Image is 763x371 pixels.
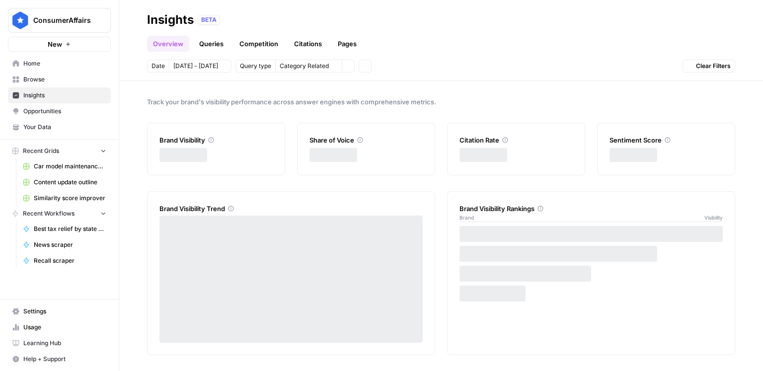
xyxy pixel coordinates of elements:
span: Track your brand's visibility performance across answer engines with comprehensive metrics. [147,97,735,107]
span: Content update outline [34,178,106,187]
span: Learning Hub [23,339,106,348]
a: Competition [233,36,284,52]
span: Opportunities [23,107,106,116]
span: Recent Workflows [23,209,75,218]
button: New [8,37,111,52]
div: Brand Visibility [159,135,273,145]
img: ConsumerAffairs Logo [11,11,29,29]
span: Similarity score improver [34,194,106,203]
span: Help + Support [23,355,106,364]
span: Car model maintenance and repairs [34,162,106,171]
div: Sentiment Score [610,135,723,145]
span: Date [152,62,165,71]
span: ConsumerAffairs [33,15,93,25]
button: Recent Grids [8,144,111,158]
a: Car model maintenance and repairs [18,158,111,174]
button: Workspace: ConsumerAffairs [8,8,111,33]
a: Browse [8,72,111,87]
button: Help + Support [8,351,111,367]
span: Your Data [23,123,106,132]
span: Recent Grids [23,147,59,155]
div: BETA [198,15,220,25]
a: Citations [288,36,328,52]
div: Brand Visibility Rankings [459,204,723,214]
span: Category Related [280,62,329,71]
a: Content update outline [18,174,111,190]
a: Pages [332,36,363,52]
button: Clear Filters [683,60,735,73]
a: Best tax relief by state writer [18,221,111,237]
a: Your Data [8,119,111,135]
span: Clear Filters [696,62,731,71]
a: Opportunities [8,103,111,119]
span: News scraper [34,240,106,249]
a: Recall scraper [18,253,111,269]
a: News scraper [18,237,111,253]
div: Share of Voice [309,135,423,145]
button: Recent Workflows [8,206,111,221]
span: Usage [23,323,106,332]
a: Insights [8,87,111,103]
span: Best tax relief by state writer [34,224,106,233]
span: Query type [240,62,271,71]
span: Brand [459,214,474,222]
button: Category Related [275,60,342,73]
span: Recall scraper [34,256,106,265]
div: Brand Visibility Trend [159,204,423,214]
span: New [48,39,62,49]
span: Browse [23,75,106,84]
a: Overview [147,36,189,52]
button: [DATE] - [DATE] [169,60,231,73]
div: Citation Rate [459,135,573,145]
a: Usage [8,319,111,335]
a: Home [8,56,111,72]
span: Settings [23,307,106,316]
span: Insights [23,91,106,100]
span: Visibility [704,214,723,222]
a: Queries [193,36,229,52]
a: Learning Hub [8,335,111,351]
span: Home [23,59,106,68]
span: [DATE] - [DATE] [173,62,218,71]
a: Settings [8,303,111,319]
a: Similarity score improver [18,190,111,206]
div: Insights [147,12,194,28]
